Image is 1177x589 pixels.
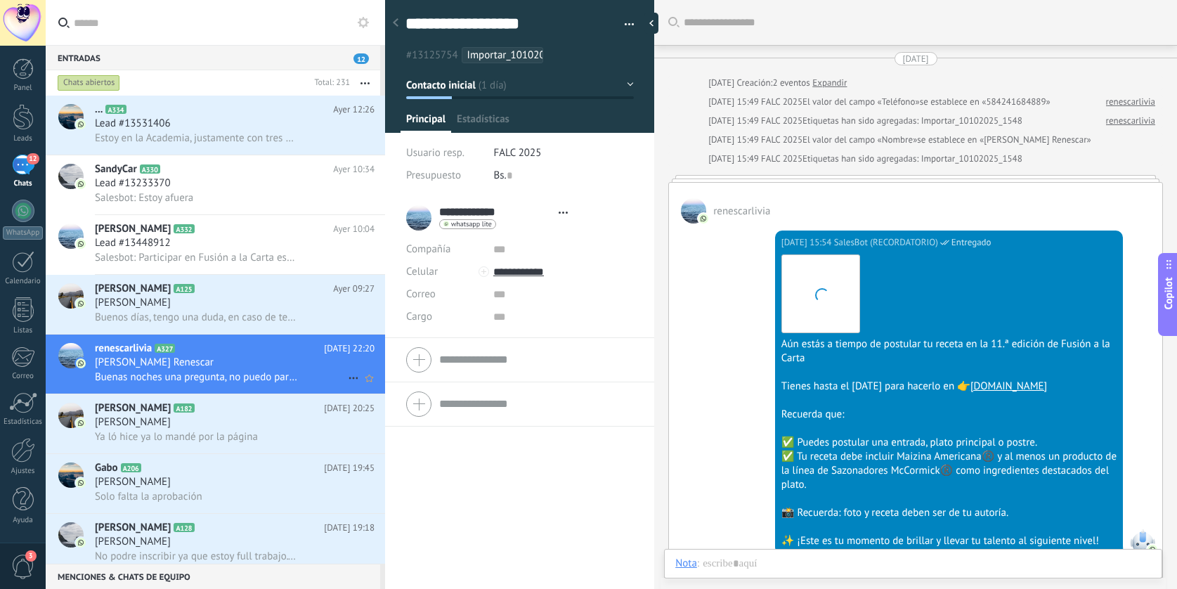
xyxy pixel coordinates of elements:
span: [PERSON_NAME] [95,475,171,489]
div: [DATE] 15:54 [781,235,834,250]
span: renescarlivia [95,342,152,356]
span: FALC 2025 [761,115,802,127]
a: avatariconSandyCarA330Ayer 10:34Lead #13233370Salesbot: Estoy afuera [46,155,385,214]
div: Presupuesto [406,164,483,187]
a: avatariconrenescarliviaA327[DATE] 22:20[PERSON_NAME] RenescarBuenas noches una pregunta, no puedo... [46,335,385,394]
span: No podre inscribir ya que estoy full trabajo. Gracias para otra oportunidad.. [95,550,297,563]
span: A330 [140,164,160,174]
span: Buenas noches una pregunta, no puedo participar ya que deje la academia de estudios verdad? [95,370,297,384]
span: [PERSON_NAME] [95,521,171,535]
div: Ayuda [3,516,44,525]
span: renescarlivia [681,198,706,224]
span: [PERSON_NAME] [95,415,171,429]
span: Ayer 10:34 [333,162,375,176]
div: ✅ Puedes postular una entrada, plato principal o postre. [781,436,1117,450]
span: Celular [406,265,438,278]
div: WhatsApp [3,226,43,240]
span: SandyCar [95,162,137,176]
span: #13125754 [406,48,458,62]
span: Salesbot: Estoy afuera [95,191,193,205]
div: ✅ Tu receta debe incluir Maizina Americana®️ y al menos un producto de la línea de Sazonadores Mc... [781,450,1117,492]
button: Celular [406,261,438,283]
span: A128 [174,523,194,532]
a: avataricon[PERSON_NAME]A125Ayer 09:27[PERSON_NAME]Buenos días, tengo una duda, en caso de tener u... [46,275,385,334]
span: Etiquetas han sido agregadas: Importar_10102025_1548 [802,152,1022,166]
span: SalesBot (RECORDATORIO) [834,235,938,250]
span: 12 [353,53,369,64]
span: Importar_10102025_1548 [467,48,584,62]
div: Panel [3,84,44,93]
span: Salesbot: Participar en Fusión a la Carta es muy sencillo, debes ingresar al siguiente enlace y h... [95,251,297,264]
span: Lead #13531406 [95,117,171,131]
span: [DATE] 19:18 [324,521,375,535]
div: 📸 Recuerda: foto y receta deben ser de tu autoría. [781,506,1117,520]
div: [DATE] [903,52,929,65]
div: Compañía [406,238,483,261]
img: com.amocrm.amocrmwa.svg [1147,545,1157,555]
a: Expandir [812,76,847,90]
div: Chats abiertos [58,75,120,91]
span: se establece en «[PERSON_NAME] Renescar» [917,133,1091,147]
span: Gabo [95,461,118,475]
span: Ayer 09:27 [333,282,375,296]
span: A332 [174,224,194,233]
div: Bs. [493,164,634,187]
span: El valor del campo «Teléfono» [802,95,920,109]
span: Solo falta la aprobación [95,490,202,503]
div: Estadísticas [3,418,44,427]
span: FALC 2025 [761,134,802,145]
span: Cargo [406,311,432,322]
div: ✨ ¡Este es tu momento de brillar y llevar tu talento al siguiente nivel! [781,534,1117,548]
img: icon [76,418,86,428]
span: Ayer 10:04 [333,222,375,236]
span: Copilot [1162,278,1176,310]
div: [DATE] 15:49 [708,133,761,147]
div: [DATE] 15:49 [708,114,761,128]
span: [DATE] 19:45 [324,461,375,475]
div: Chats [3,179,44,188]
span: [PERSON_NAME] [95,222,171,236]
div: [DATE] 15:49 [708,95,761,109]
a: renescarlivia [1106,95,1155,109]
span: [PERSON_NAME] Renescar [95,356,214,370]
img: icon [76,299,86,309]
span: A125 [174,284,194,293]
div: Usuario resp. [406,142,483,164]
span: [DATE] 22:20 [324,342,375,356]
a: avataricon[PERSON_NAME]A332Ayer 10:04Lead #13448912Salesbot: Participar en Fusión a la Carta es m... [46,215,385,274]
span: Buenos días, tengo una duda, en caso de tener un emprendimiento y trabajar en él desde el 2020? Y... [95,311,297,324]
span: Entregado [951,235,991,250]
span: 2 eventos [772,76,809,90]
span: Ya ló hice ya lo mandé por la página [95,430,258,444]
span: se establece en «584241684889» [920,95,1051,109]
div: Cargo [406,306,483,328]
div: Correo [3,372,44,381]
span: [PERSON_NAME] [95,535,171,549]
span: : [697,557,699,571]
span: [DATE] 20:25 [324,401,375,415]
span: Lead #13448912 [95,236,171,250]
span: Presupuesto [406,169,461,182]
span: A334 [105,105,126,114]
img: icon [76,538,86,548]
span: El valor del campo «Nombre» [802,133,917,147]
span: renescarlivia [713,205,770,218]
span: FALC 2025 [761,96,802,108]
span: Etiquetas han sido agregadas: Importar_10102025_1548 [802,114,1022,128]
div: Entradas [46,45,380,70]
span: [PERSON_NAME] [95,401,171,415]
img: icon [76,478,86,488]
span: Correo [406,287,436,301]
span: FALC 2025 [761,153,802,164]
img: icon [76,119,86,129]
span: [PERSON_NAME] [95,296,171,310]
a: avatariconGaboA206[DATE] 19:45[PERSON_NAME]Solo falta la aprobación [46,454,385,513]
a: [DOMAIN_NAME] [970,380,1047,393]
span: Ayer 12:26 [333,103,375,117]
span: [PERSON_NAME] [95,282,171,296]
div: Listas [3,326,44,335]
a: avataricon[PERSON_NAME]A182[DATE] 20:25[PERSON_NAME]Ya ló hice ya lo mandé por la página [46,394,385,453]
div: Ocultar [644,13,658,34]
span: Lead #13233370 [95,176,171,190]
div: Creación: [708,76,847,90]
